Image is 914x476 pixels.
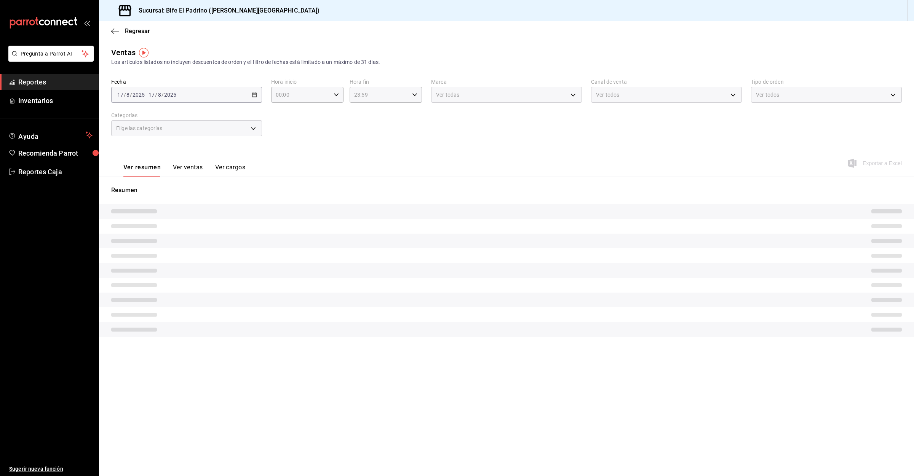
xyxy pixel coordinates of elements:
input: -- [148,92,155,98]
input: -- [158,92,161,98]
span: Ver todas [436,91,459,99]
input: -- [117,92,124,98]
input: ---- [164,92,177,98]
span: Ver todos [596,91,619,99]
input: ---- [132,92,145,98]
label: Fecha [111,79,262,84]
span: / [124,92,126,98]
label: Hora inicio [271,79,344,84]
label: Tipo de orden [751,79,902,84]
span: Inventarios [18,96,93,106]
span: - [146,92,147,98]
span: Reportes Caja [18,167,93,177]
button: Pregunta a Parrot AI [8,46,94,62]
h3: Sucursal: Bife El Padrino ([PERSON_NAME][GEOGRAPHIC_DATA]) [133,6,320,15]
span: / [130,92,132,98]
div: navigation tabs [123,164,245,177]
div: Los artículos listados no incluyen descuentos de orden y el filtro de fechas está limitado a un m... [111,58,902,66]
span: Ayuda [18,131,83,140]
a: Pregunta a Parrot AI [5,55,94,63]
p: Resumen [111,186,902,195]
span: Recomienda Parrot [18,148,93,158]
span: Ver todos [756,91,779,99]
span: / [155,92,157,98]
button: Ver resumen [123,164,161,177]
span: Elige las categorías [116,124,163,132]
img: Tooltip marker [139,48,149,57]
button: Ver ventas [173,164,203,177]
button: Ver cargos [215,164,246,177]
input: -- [126,92,130,98]
span: Reportes [18,77,93,87]
span: / [161,92,164,98]
div: Ventas [111,47,136,58]
span: Regresar [125,27,150,35]
span: Pregunta a Parrot AI [21,50,82,58]
label: Hora fin [350,79,422,84]
label: Categorías [111,113,262,118]
button: open_drawer_menu [84,20,90,26]
span: Sugerir nueva función [9,465,93,473]
label: Marca [431,79,582,84]
button: Regresar [111,27,150,35]
label: Canal de venta [591,79,742,84]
